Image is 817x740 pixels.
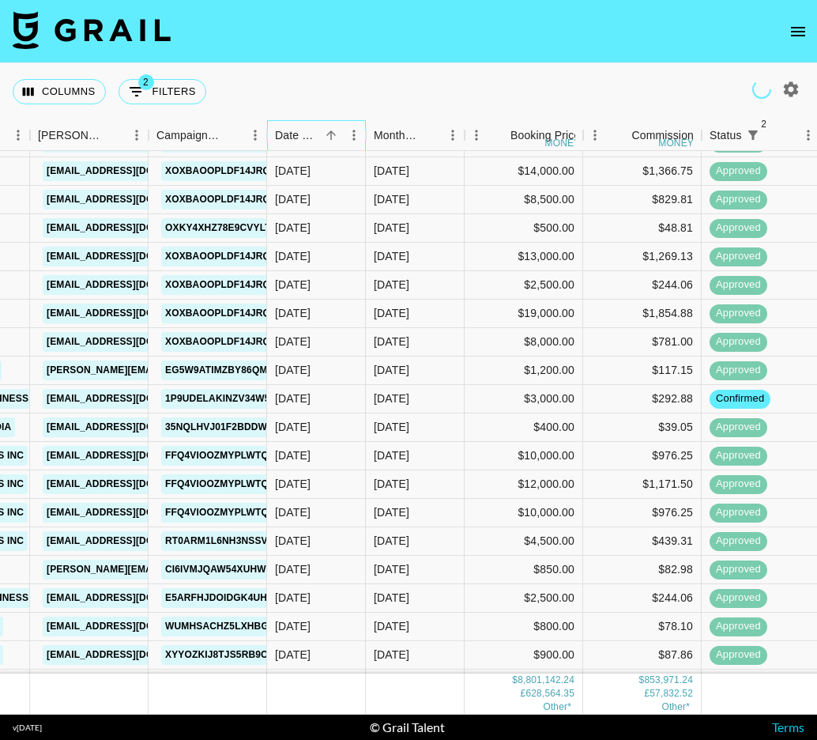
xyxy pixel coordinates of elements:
div: Status [710,120,742,151]
div: £ [521,687,526,700]
a: ffq4vIoOZMypLWtQd6To [161,474,298,494]
div: Jul '25 [374,561,409,577]
div: Campaign (Type) [149,120,267,151]
button: Menu [342,123,366,147]
a: [EMAIL_ADDRESS][DOMAIN_NAME] [43,304,220,323]
a: [PERSON_NAME][EMAIL_ADDRESS][DOMAIN_NAME] [43,361,300,380]
div: $800.00 [465,613,583,641]
div: £ [644,687,649,700]
span: approved [710,249,767,264]
a: [EMAIL_ADDRESS][DOMAIN_NAME] [43,446,220,466]
div: 2 active filters [742,124,764,146]
div: 8,801,142.24 [518,674,574,687]
a: 1p9uDElAKiNzV34W5gch [161,389,296,409]
div: Campaign (Type) [156,120,221,151]
div: $2,500.00 [465,584,583,613]
span: approved [710,562,767,577]
button: open drawer [782,16,814,47]
div: v [DATE] [13,723,42,733]
div: Commission [631,120,694,151]
div: 853,971.24 [644,674,693,687]
a: [EMAIL_ADDRESS][DOMAIN_NAME] [43,275,220,295]
div: 7/22/2025 [275,362,311,378]
div: Jul '25 [374,248,409,264]
a: xOxbaooPlDF14jRqpRZF [161,247,299,266]
a: Rt0arM1l6nh3nssVnl0O [161,531,297,551]
div: 7/22/2025 [275,618,311,634]
div: 7/22/2025 [275,561,311,577]
a: wuMhsAChz5lXHbgx9hRY [161,617,304,636]
div: $900.00 [465,641,583,670]
div: $1,854.88 [583,300,702,328]
div: Jul '25 [374,647,409,663]
div: 7/22/2025 [275,447,311,463]
span: 2 [138,74,154,90]
button: Select columns [13,79,106,104]
button: Sort [320,124,342,146]
div: Jul '25 [374,334,409,349]
div: Date Created [267,120,366,151]
span: confirmed [710,391,770,406]
a: E5arfhJdOidgK4uHmMwW [161,588,305,608]
div: $3,000.00 [465,385,583,413]
a: xOxbaooPlDF14jRqpRZF [161,275,299,295]
div: © Grail Talent [370,719,445,735]
a: [EMAIL_ADDRESS][DOMAIN_NAME] [43,332,220,352]
span: approved [710,334,767,349]
div: $13,000.00 [465,243,583,271]
span: approved [710,591,767,606]
div: Booking Price [510,120,580,151]
div: 7/22/2025 [275,163,311,179]
div: $82.98 [583,556,702,584]
a: [EMAIL_ADDRESS][DOMAIN_NAME] [43,161,220,181]
div: $781.00 [583,328,702,357]
button: Show filters [119,79,206,104]
span: 2 [756,116,772,132]
span: approved [710,647,767,663]
div: $ [512,674,518,687]
div: Jul '25 [374,305,409,321]
div: $78.10 [583,613,702,641]
span: Refreshing campaigns... [752,80,771,99]
div: $800.00 [465,670,583,698]
div: Jul '25 [374,191,409,207]
div: Month Due [374,120,419,151]
div: $976.25 [583,499,702,527]
div: Jul '25 [374,362,409,378]
span: approved [710,477,767,492]
a: Terms [772,719,804,734]
div: $1,269.13 [583,243,702,271]
a: xyyoZKij8tJS5rb9odti [161,645,288,665]
a: [EMAIL_ADDRESS][DOMAIN_NAME] [43,417,220,437]
div: 7/22/2025 [275,504,311,520]
div: 628,564.35 [525,687,574,700]
div: $8,500.00 [465,186,583,214]
div: $244.06 [583,271,702,300]
div: $976.25 [583,442,702,470]
div: 7/22/2025 [275,391,311,406]
span: approved [710,448,767,463]
div: 57,832.52 [649,687,693,700]
div: money [658,138,694,148]
a: [EMAIL_ADDRESS][DOMAIN_NAME] [43,617,220,636]
div: $1,366.75 [583,157,702,186]
div: Jul '25 [374,277,409,293]
div: $1,200.00 [465,357,583,385]
a: xOxbaooPlDF14jRqpRZF [161,304,299,323]
a: [EMAIL_ADDRESS][DOMAIN_NAME] [43,389,220,409]
a: xOxbaooPlDF14jRqpRZF [161,332,299,352]
div: Jul '25 [374,447,409,463]
div: $244.06 [583,584,702,613]
div: $117.15 [583,357,702,385]
div: Booker [30,120,149,151]
span: approved [710,277,767,293]
div: $10,000.00 [465,442,583,470]
span: approved [710,192,767,207]
a: [EMAIL_ADDRESS][DOMAIN_NAME] [43,218,220,238]
a: 35NqLhvJ01F2bdDwVJCT [161,417,296,437]
a: [PERSON_NAME][EMAIL_ADDRESS][PERSON_NAME][DOMAIN_NAME] [43,560,382,580]
div: Jul '25 [374,504,409,520]
span: approved [710,534,767,549]
span: approved [710,363,767,378]
div: Jul '25 [374,391,409,406]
